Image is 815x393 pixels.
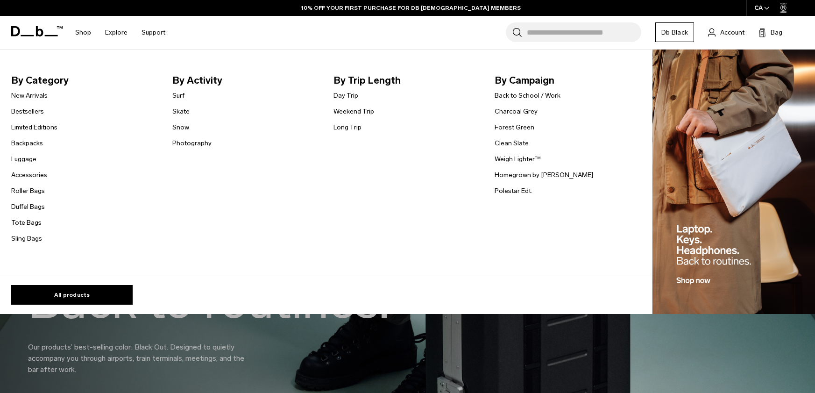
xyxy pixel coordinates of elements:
a: New Arrivals [11,91,48,100]
a: 10% OFF YOUR FIRST PURCHASE FOR DB [DEMOGRAPHIC_DATA] MEMBERS [301,4,521,12]
a: Tote Bags [11,218,42,228]
a: Luggage [11,154,36,164]
a: Forest Green [495,122,534,132]
a: Weekend Trip [333,107,374,116]
a: Explore [105,16,128,49]
a: Db Black [655,22,694,42]
a: Long Trip [333,122,361,132]
a: Roller Bags [11,186,45,196]
a: Homegrown by [PERSON_NAME] [495,170,593,180]
a: Limited Editions [11,122,57,132]
a: Clean Slate [495,138,529,148]
a: Charcoal Grey [495,107,538,116]
a: Photography [172,138,212,148]
a: Duffel Bags [11,202,45,212]
a: Snow [172,122,189,132]
nav: Main Navigation [68,16,172,49]
a: Account [708,27,744,38]
span: By Category [11,73,157,88]
img: Db [652,50,815,314]
a: Support [142,16,165,49]
a: Surf [172,91,184,100]
a: Weigh Lighter™ [495,154,541,164]
a: Backpacks [11,138,43,148]
a: Day Trip [333,91,358,100]
a: All products [11,285,133,305]
span: By Activity [172,73,319,88]
a: Back to School / Work [495,91,560,100]
a: Polestar Edt. [495,186,532,196]
a: Skate [172,107,190,116]
span: Account [720,28,744,37]
button: Bag [758,27,782,38]
a: Bestsellers [11,107,44,116]
a: Accessories [11,170,47,180]
a: Sling Bags [11,234,42,243]
span: By Trip Length [333,73,480,88]
a: Shop [75,16,91,49]
span: Bag [771,28,782,37]
span: By Campaign [495,73,641,88]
